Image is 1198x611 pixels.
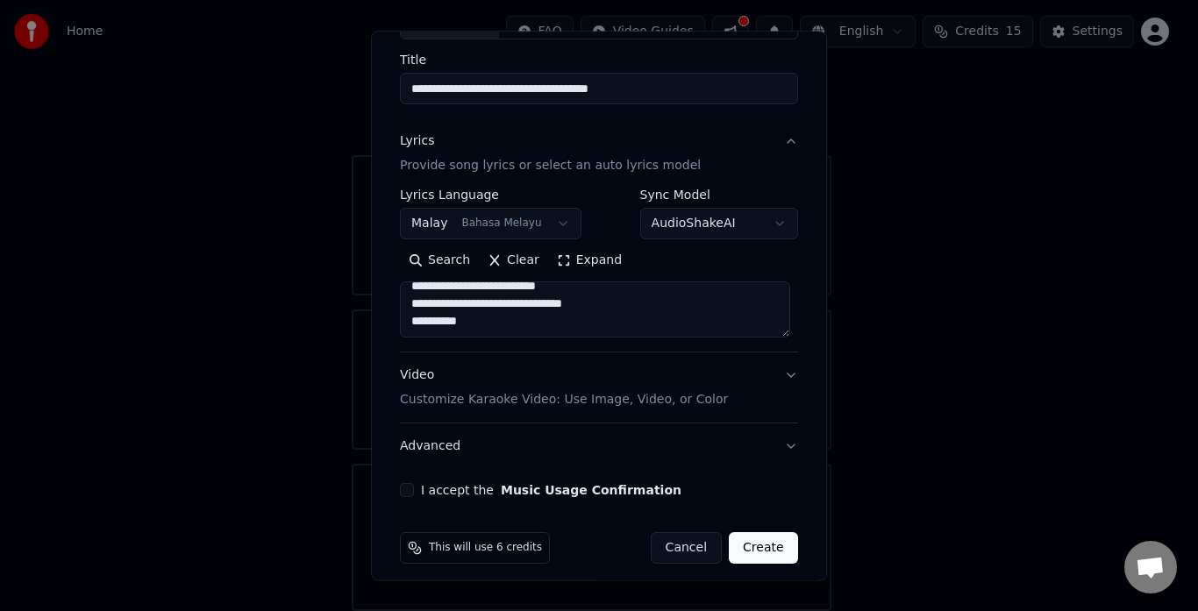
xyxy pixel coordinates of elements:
span: This will use 6 credits [429,542,542,556]
button: Create [729,533,798,565]
div: Video [400,367,728,409]
div: C:\Users\Asri\Downloads\Music\Haslinda - Kau Cahayakan Aku Gemerlapkan.mp3 [499,15,797,32]
button: Search [400,247,479,275]
button: Cancel [651,533,722,565]
button: LyricsProvide song lyrics or select an auto lyrics model [400,119,798,189]
button: Clear [479,247,548,275]
p: Provide song lyrics or select an auto lyrics model [400,158,701,175]
button: VideoCustomize Karaoke Video: Use Image, Video, or Color [400,353,798,423]
div: LyricsProvide song lyrics or select an auto lyrics model [400,189,798,352]
label: Lyrics Language [400,189,581,202]
button: Advanced [400,424,798,470]
label: I accept the [421,485,681,497]
button: Expand [548,247,631,275]
div: Lyrics [400,133,434,151]
p: Customize Karaoke Video: Use Image, Video, or Color [400,392,728,409]
label: Title [400,54,798,67]
div: Choose File [401,8,499,39]
button: I accept the [501,485,681,497]
label: Sync Model [640,189,798,202]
